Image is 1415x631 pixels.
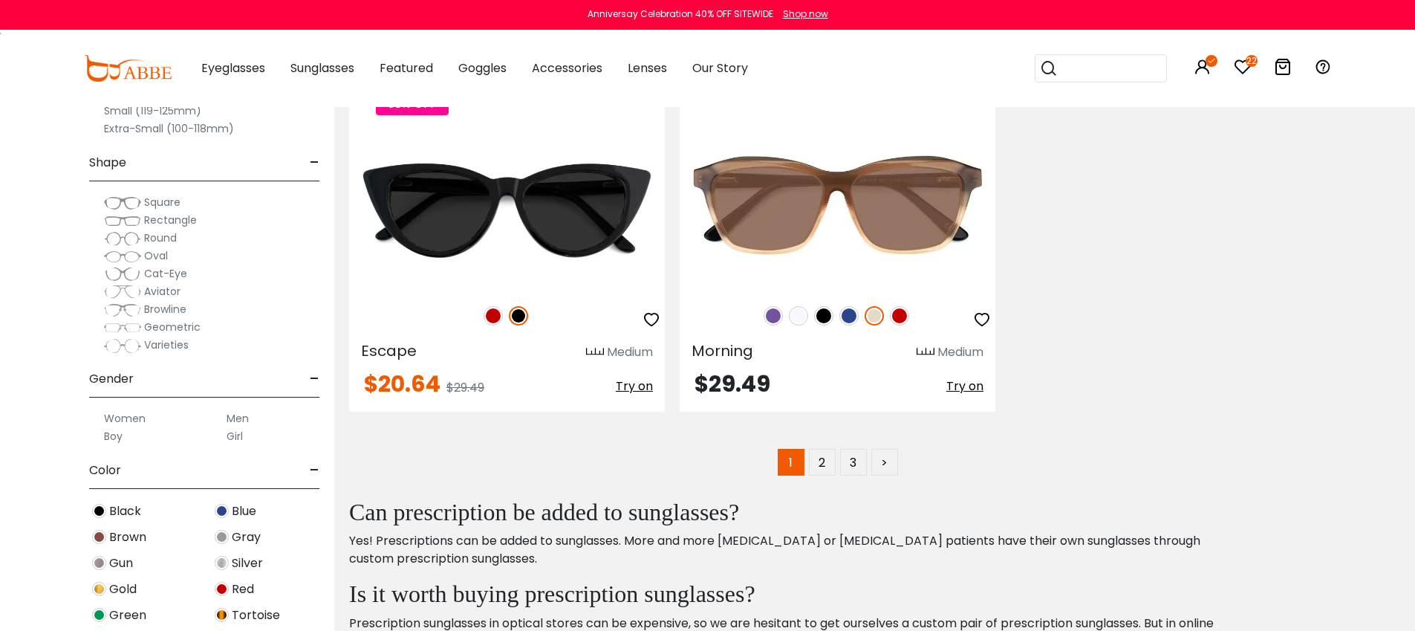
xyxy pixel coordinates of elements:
[509,306,528,326] img: Black
[840,449,867,476] a: 3
[349,498,1237,526] h2: Can prescription be added to sunglasses?
[917,347,934,358] img: size ruler
[588,7,773,21] div: Anniversay Celebration 40% OFF SITEWIDE
[92,582,106,596] img: Gold
[104,267,141,282] img: Cat-Eye.png
[628,59,667,77] span: Lenses
[104,120,234,137] label: Extra-Small (100-118mm)
[92,608,106,622] img: Green
[349,132,665,290] img: Black Escape - Acetate ,Universal Bridge Fit
[109,580,137,598] span: Gold
[89,453,121,488] span: Color
[109,554,133,572] span: Gun
[104,231,141,246] img: Round.png
[775,7,828,20] a: Shop now
[215,556,229,570] img: Silver
[109,606,146,624] span: Green
[104,285,141,300] img: Aviator.png
[789,306,808,326] img: Translucent
[607,343,653,361] div: Medium
[232,554,263,572] span: Silver
[104,427,123,445] label: Boy
[92,556,106,570] img: Gun
[890,306,909,326] img: Red
[104,410,146,427] label: Women
[89,361,134,397] span: Gender
[144,337,189,352] span: Varieties
[616,378,653,395] span: Try on
[104,195,141,210] img: Square.png
[144,213,197,227] span: Rectangle
[946,378,983,395] span: Try on
[871,449,898,476] a: >
[144,248,168,263] span: Oval
[692,340,753,361] span: Morning
[349,580,1237,608] h2: Is it worth buying prescription sunglasses?
[349,532,1237,568] p: Yes! Prescriptions can be added to sunglasses. More and more [MEDICAL_DATA] or [MEDICAL_DATA] pat...
[144,320,201,334] span: Geometric
[1234,61,1252,78] a: 22
[144,284,180,299] span: Aviator
[84,55,172,82] img: abbeglasses.com
[446,379,484,396] span: $29.49
[215,582,229,596] img: Red
[104,302,141,317] img: Browline.png
[232,528,261,546] span: Gray
[814,306,833,326] img: Black
[865,306,884,326] img: Cream
[616,373,653,400] button: Try on
[364,368,440,400] span: $20.64
[109,502,141,520] span: Black
[104,213,141,228] img: Rectangle.png
[783,7,828,21] div: Shop now
[215,504,229,518] img: Blue
[232,606,280,624] span: Tortoise
[946,373,983,400] button: Try on
[227,427,243,445] label: Girl
[290,59,354,77] span: Sunglasses
[144,230,177,245] span: Round
[232,580,254,598] span: Red
[586,347,604,358] img: size ruler
[310,145,319,181] span: -
[104,338,141,354] img: Varieties.png
[692,59,748,77] span: Our Story
[144,195,180,210] span: Square
[109,528,146,546] span: Brown
[778,449,804,476] span: 1
[215,530,229,544] img: Gray
[532,59,602,77] span: Accessories
[310,453,319,488] span: -
[937,343,983,361] div: Medium
[695,368,770,400] span: $29.49
[839,306,859,326] img: Blue
[680,132,995,290] img: Cream Morning - Acetate ,Universal Bridge Fit
[104,249,141,264] img: Oval.png
[144,302,186,317] span: Browline
[215,608,229,622] img: Tortoise
[104,102,201,120] label: Small (119-125mm)
[201,59,265,77] span: Eyeglasses
[809,449,836,476] a: 2
[89,145,126,181] span: Shape
[1246,55,1258,67] i: 22
[764,306,783,326] img: Purple
[380,59,433,77] span: Featured
[104,320,141,335] img: Geometric.png
[227,410,249,427] label: Men
[484,306,503,326] img: Red
[92,530,106,544] img: Brown
[361,340,417,361] span: Escape
[92,504,106,518] img: Black
[310,361,319,397] span: -
[458,59,507,77] span: Goggles
[144,266,187,281] span: Cat-Eye
[232,502,256,520] span: Blue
